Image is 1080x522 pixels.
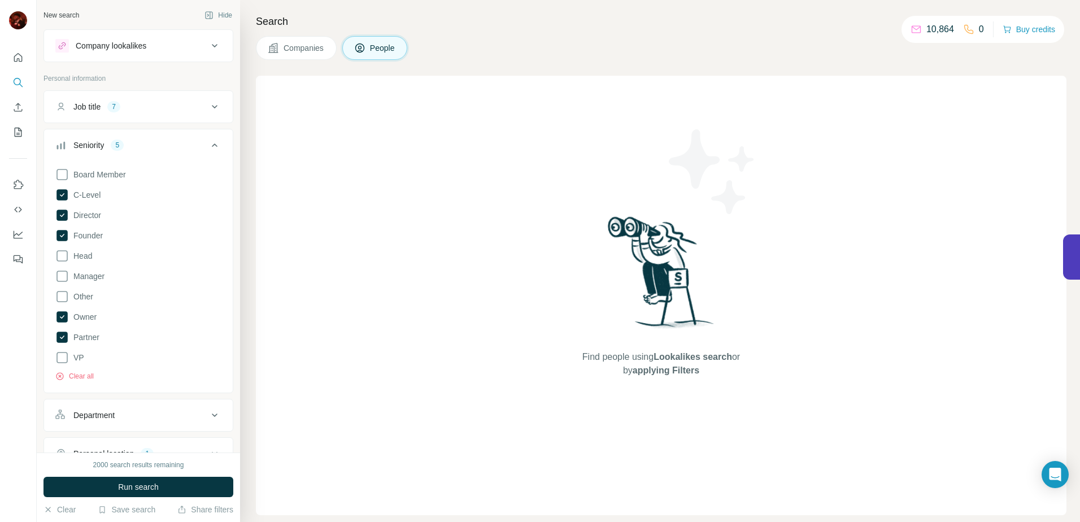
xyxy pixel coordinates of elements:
[141,449,154,459] div: 1
[571,350,751,377] span: Find people using or by
[197,7,240,24] button: Hide
[256,14,1066,29] h4: Search
[111,140,124,150] div: 5
[1003,21,1055,37] button: Buy credits
[979,23,984,36] p: 0
[73,448,134,459] div: Personal location
[69,210,101,221] span: Director
[69,291,93,302] span: Other
[370,42,396,54] span: People
[661,121,763,223] img: Surfe Illustration - Stars
[107,102,120,112] div: 7
[43,10,79,20] div: New search
[69,169,126,180] span: Board Member
[9,224,27,245] button: Dashboard
[69,189,101,201] span: C-Level
[284,42,325,54] span: Companies
[55,371,94,381] button: Clear all
[69,250,92,262] span: Head
[9,11,27,29] img: Avatar
[9,249,27,269] button: Feedback
[9,122,27,142] button: My lists
[44,93,233,120] button: Job title7
[69,271,104,282] span: Manager
[177,504,233,515] button: Share filters
[44,440,233,467] button: Personal location1
[633,366,699,375] span: applying Filters
[118,481,159,493] span: Run search
[43,477,233,497] button: Run search
[69,352,84,363] span: VP
[654,352,732,362] span: Lookalikes search
[9,72,27,93] button: Search
[9,199,27,220] button: Use Surfe API
[603,214,720,340] img: Surfe Illustration - Woman searching with binoculars
[9,175,27,195] button: Use Surfe on LinkedIn
[44,32,233,59] button: Company lookalikes
[9,97,27,118] button: Enrich CSV
[1042,461,1069,488] div: Open Intercom Messenger
[69,311,97,323] span: Owner
[98,504,155,515] button: Save search
[43,73,233,84] p: Personal information
[69,332,99,343] span: Partner
[73,410,115,421] div: Department
[73,101,101,112] div: Job title
[69,230,103,241] span: Founder
[9,47,27,68] button: Quick start
[76,40,146,51] div: Company lookalikes
[44,132,233,163] button: Seniority5
[93,460,184,470] div: 2000 search results remaining
[926,23,954,36] p: 10,864
[44,402,233,429] button: Department
[43,504,76,515] button: Clear
[73,140,104,151] div: Seniority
